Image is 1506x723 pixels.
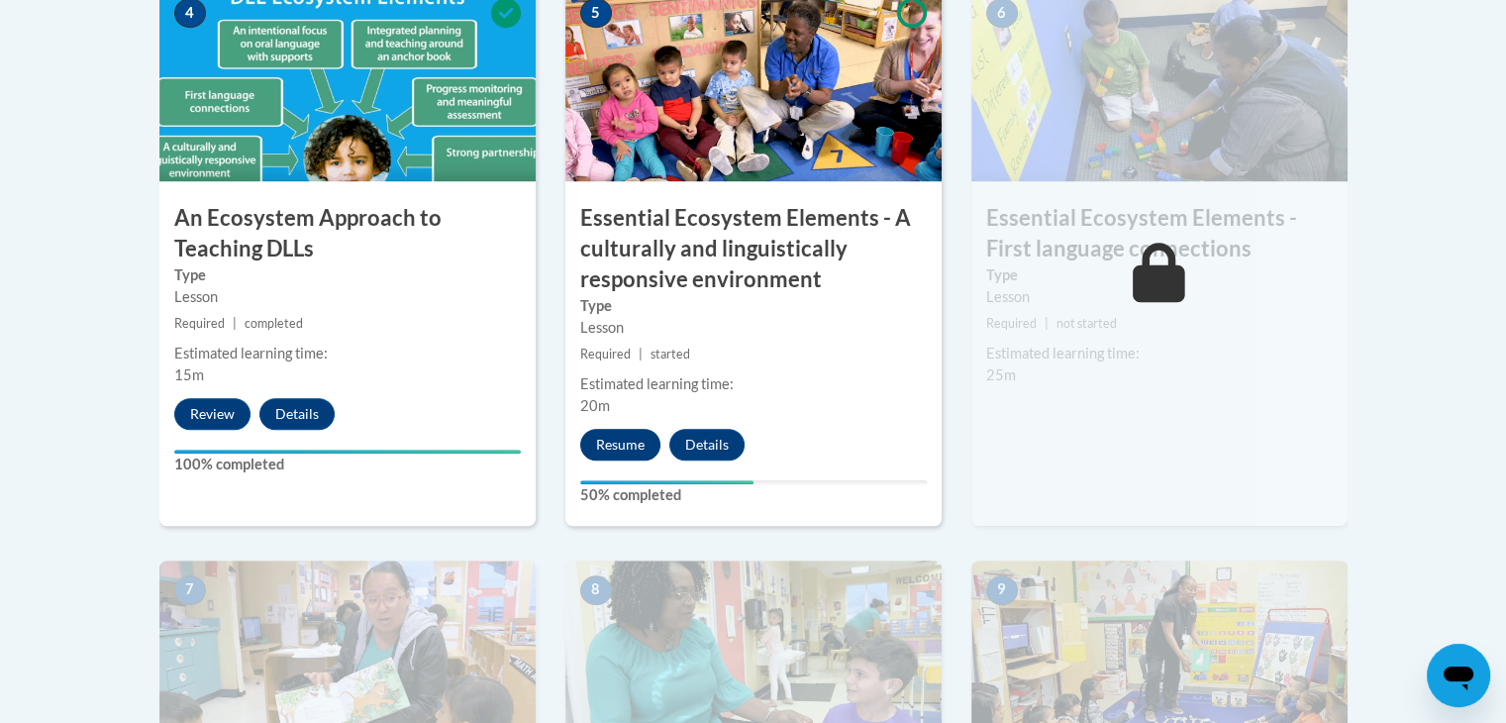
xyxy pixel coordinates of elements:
[174,575,206,605] span: 7
[580,575,612,605] span: 8
[580,347,631,361] span: Required
[1045,316,1049,331] span: |
[259,398,335,430] button: Details
[986,316,1037,331] span: Required
[174,316,225,331] span: Required
[580,317,927,339] div: Lesson
[986,575,1018,605] span: 9
[580,373,927,395] div: Estimated learning time:
[159,203,536,264] h3: An Ecosystem Approach to Teaching DLLs
[174,454,521,475] label: 100% completed
[651,347,690,361] span: started
[174,343,521,364] div: Estimated learning time:
[174,264,521,286] label: Type
[565,203,942,294] h3: Essential Ecosystem Elements - A culturally and linguistically responsive environment
[580,480,753,484] div: Your progress
[1427,644,1490,707] iframe: Botón para iniciar la ventana de mensajería
[580,484,927,506] label: 50% completed
[580,295,927,317] label: Type
[174,398,251,430] button: Review
[174,450,521,454] div: Your progress
[971,203,1348,264] h3: Essential Ecosystem Elements - First language connections
[986,286,1333,308] div: Lesson
[580,429,660,461] button: Resume
[245,316,303,331] span: completed
[233,316,237,331] span: |
[986,343,1333,364] div: Estimated learning time:
[1056,316,1117,331] span: not started
[174,366,204,383] span: 15m
[669,429,745,461] button: Details
[986,366,1016,383] span: 25m
[986,264,1333,286] label: Type
[580,397,610,414] span: 20m
[174,286,521,308] div: Lesson
[639,347,643,361] span: |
